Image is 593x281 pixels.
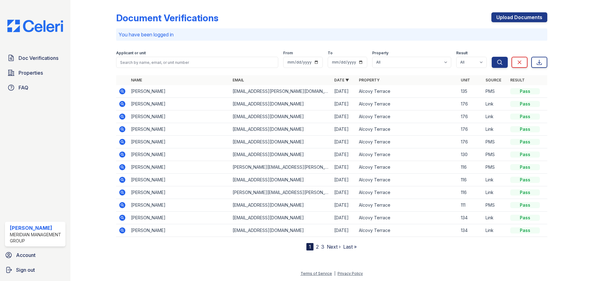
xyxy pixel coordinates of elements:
td: [PERSON_NAME] [128,199,230,212]
td: 116 [458,161,483,174]
div: | [334,271,335,276]
div: Pass [510,139,540,145]
td: Alcovy Terrace [356,199,458,212]
td: [EMAIL_ADDRESS][DOMAIN_NAME] [230,174,332,186]
img: CE_Logo_Blue-a8612792a0a2168367f1c8372b55b34899dd931a85d93a1a3d3e32e68fde9ad4.png [2,20,68,32]
td: 116 [458,174,483,186]
td: Link [483,186,508,199]
a: Terms of Service [301,271,332,276]
td: Link [483,123,508,136]
td: [DATE] [332,148,356,161]
div: Pass [510,227,540,233]
div: Pass [510,88,540,94]
td: [PERSON_NAME] [128,212,230,224]
td: Link [483,110,508,123]
td: Alcovy Terrace [356,110,458,123]
td: [PERSON_NAME][EMAIL_ADDRESS][PERSON_NAME][DOMAIN_NAME] [230,186,332,199]
a: Source [486,78,501,82]
a: Result [510,78,525,82]
td: [DATE] [332,161,356,174]
td: Alcovy Terrace [356,174,458,186]
div: Pass [510,101,540,107]
div: [PERSON_NAME] [10,224,63,232]
td: [DATE] [332,110,356,123]
td: Alcovy Terrace [356,98,458,110]
td: PMS [483,85,508,98]
a: Date ▼ [334,78,349,82]
td: Alcovy Terrace [356,123,458,136]
span: Doc Verifications [19,54,58,62]
div: Pass [510,189,540,196]
div: Pass [510,126,540,132]
td: PMS [483,136,508,148]
a: FAQ [5,81,65,94]
input: Search by name, email, or unit number [116,57,278,68]
td: Alcovy Terrace [356,186,458,199]
a: Next › [327,244,341,250]
td: 116 [458,186,483,199]
div: Pass [510,215,540,221]
label: From [283,51,293,56]
span: Account [16,251,36,259]
td: [EMAIL_ADDRESS][DOMAIN_NAME] [230,123,332,136]
td: [DATE] [332,98,356,110]
td: [DATE] [332,123,356,136]
td: 111 [458,199,483,212]
td: Link [483,224,508,237]
td: [PERSON_NAME] [128,110,230,123]
td: [DATE] [332,174,356,186]
a: Email [233,78,244,82]
td: [PERSON_NAME] [128,186,230,199]
td: Alcovy Terrace [356,212,458,224]
td: [EMAIL_ADDRESS][DOMAIN_NAME] [230,110,332,123]
td: [PERSON_NAME] [128,98,230,110]
td: 176 [458,123,483,136]
a: Privacy Policy [338,271,363,276]
td: Link [483,98,508,110]
a: Upload Documents [491,12,547,22]
a: Unit [461,78,470,82]
td: 130 [458,148,483,161]
td: [DATE] [332,212,356,224]
td: [EMAIL_ADDRESS][DOMAIN_NAME] [230,148,332,161]
a: Account [2,249,68,261]
a: Property [359,78,380,82]
label: Property [372,51,389,56]
td: [EMAIL_ADDRESS][PERSON_NAME][DOMAIN_NAME] [230,85,332,98]
td: [PERSON_NAME] [128,123,230,136]
a: Last » [343,244,357,250]
p: You have been logged in [119,31,545,38]
td: Alcovy Terrace [356,136,458,148]
td: Link [483,174,508,186]
div: Pass [510,114,540,120]
td: [DATE] [332,186,356,199]
a: Doc Verifications [5,52,65,64]
td: [PERSON_NAME] [128,224,230,237]
span: Properties [19,69,43,76]
td: [DATE] [332,136,356,148]
td: [PERSON_NAME] [128,174,230,186]
td: [EMAIL_ADDRESS][DOMAIN_NAME] [230,199,332,212]
div: Pass [510,202,540,208]
label: Result [456,51,468,56]
td: [DATE] [332,224,356,237]
a: Sign out [2,264,68,276]
td: [PERSON_NAME] [128,85,230,98]
td: [DATE] [332,199,356,212]
div: Pass [510,177,540,183]
label: Applicant or unit [116,51,146,56]
td: PMS [483,199,508,212]
span: Sign out [16,266,35,274]
a: 3 [321,244,324,250]
td: Alcovy Terrace [356,161,458,174]
td: [PERSON_NAME] [128,136,230,148]
span: FAQ [19,84,28,91]
td: [PERSON_NAME][EMAIL_ADDRESS][PERSON_NAME][DOMAIN_NAME] [230,161,332,174]
td: Alcovy Terrace [356,85,458,98]
td: Alcovy Terrace [356,148,458,161]
td: [EMAIL_ADDRESS][DOMAIN_NAME] [230,224,332,237]
td: Alcovy Terrace [356,224,458,237]
td: PMS [483,161,508,174]
td: [PERSON_NAME] [128,148,230,161]
div: Meridian Management Group [10,232,63,244]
